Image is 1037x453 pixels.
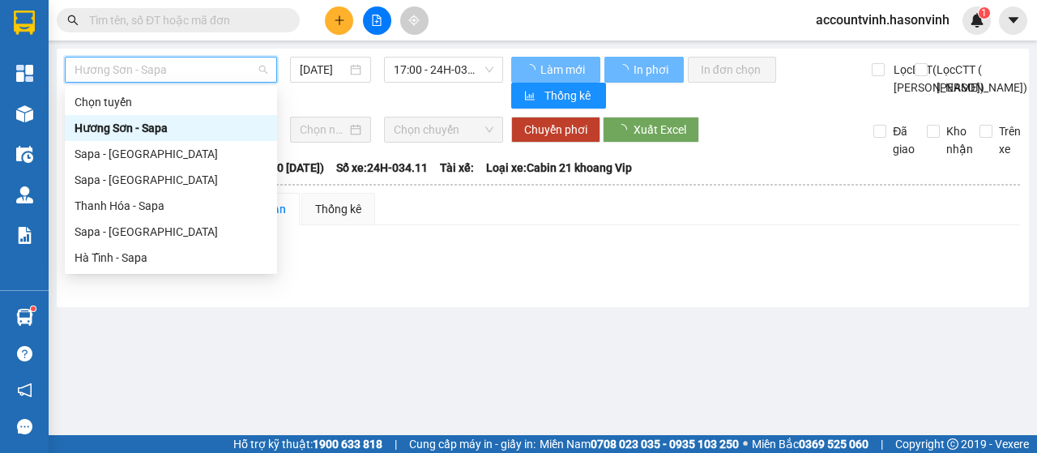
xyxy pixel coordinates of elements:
[371,15,382,26] span: file-add
[544,87,593,105] span: Thống kê
[65,219,277,245] div: Sapa - Hà Tĩnh
[68,20,243,83] b: [PERSON_NAME] (Vinh - Sapa)
[981,7,987,19] span: 1
[999,6,1027,35] button: caret-down
[75,93,267,111] div: Chọn tuyến
[75,249,267,267] div: Hà Tĩnh - Sapa
[75,119,267,137] div: Hương Sơn - Sapa
[65,89,277,115] div: Chọn tuyến
[409,435,536,453] span: Cung cấp máy in - giấy in:
[325,6,353,35] button: plus
[803,10,962,30] span: accountvinh.hasonvinh
[394,118,493,142] span: Chọn chuyến
[67,15,79,26] span: search
[75,197,267,215] div: Thanh Hóa - Sapa
[394,58,493,82] span: 17:00 - 24H-034.11
[617,64,631,75] span: loading
[233,435,382,453] span: Hỗ trợ kỹ thuật:
[16,227,33,244] img: solution-icon
[511,57,600,83] button: Làm mới
[75,58,267,82] span: Hương Sơn - Sapa
[16,105,33,122] img: warehouse-icon
[992,122,1027,158] span: Trên xe
[336,159,428,177] span: Số xe: 24H-034.11
[881,435,883,453] span: |
[1006,13,1021,28] span: caret-down
[591,438,739,451] strong: 0708 023 035 - 0935 103 250
[17,419,32,434] span: message
[511,117,600,143] button: Chuyển phơi
[400,6,429,35] button: aim
[85,94,391,196] h2: VP Nhận: Văn phòng Lào Cai
[16,146,33,163] img: warehouse-icon
[979,7,990,19] sup: 1
[688,57,776,83] button: In đơn chọn
[313,438,382,451] strong: 1900 633 818
[395,435,397,453] span: |
[75,171,267,189] div: Sapa - [GEOGRAPHIC_DATA]
[408,15,420,26] span: aim
[16,186,33,203] img: warehouse-icon
[216,13,391,40] b: [DOMAIN_NAME]
[75,223,267,241] div: Sapa - [GEOGRAPHIC_DATA]
[540,435,739,453] span: Miền Nam
[65,141,277,167] div: Sapa - Hương Sơn
[752,435,868,453] span: Miền Bắc
[14,11,35,35] img: logo-vxr
[604,57,684,83] button: In phơi
[634,61,671,79] span: In phơi
[65,167,277,193] div: Sapa - Thanh Hóa
[300,61,347,79] input: 13/08/2025
[65,245,277,271] div: Hà Tĩnh - Sapa
[947,438,958,450] span: copyright
[17,382,32,398] span: notification
[799,438,868,451] strong: 0369 525 060
[887,61,987,96] span: Lọc DTT( [PERSON_NAME])
[334,15,345,26] span: plus
[300,121,347,139] input: Chọn ngày
[75,145,267,163] div: Sapa - [GEOGRAPHIC_DATA]
[743,441,748,447] span: ⚪️
[89,11,280,29] input: Tìm tên, số ĐT hoặc mã đơn
[930,61,1030,96] span: Lọc CTT ( [PERSON_NAME])
[486,159,632,177] span: Loại xe: Cabin 21 khoang Vip
[940,122,979,158] span: Kho nhận
[603,117,699,143] button: Xuất Excel
[524,64,538,75] span: loading
[65,193,277,219] div: Thanh Hóa - Sapa
[524,90,538,103] span: bar-chart
[31,306,36,311] sup: 1
[511,83,606,109] button: bar-chartThống kê
[540,61,587,79] span: Làm mới
[9,94,130,121] h2: D82URSKW
[17,346,32,361] span: question-circle
[16,65,33,82] img: dashboard-icon
[16,309,33,326] img: warehouse-icon
[886,122,921,158] span: Đã giao
[970,13,984,28] img: icon-new-feature
[65,115,277,141] div: Hương Sơn - Sapa
[440,159,474,177] span: Tài xế:
[315,200,361,218] div: Thống kê
[363,6,391,35] button: file-add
